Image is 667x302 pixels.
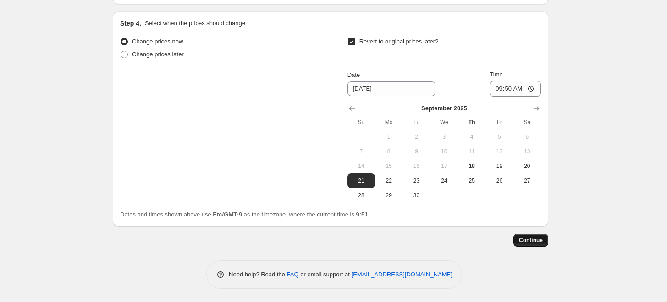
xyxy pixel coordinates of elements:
[489,148,509,155] span: 12
[489,177,509,184] span: 26
[347,81,435,96] input: 9/18/2025
[462,133,482,140] span: 4
[434,119,454,126] span: We
[213,211,242,218] b: Etc/GMT-9
[402,129,430,144] button: Tuesday September 2 2025
[485,115,513,129] th: Friday
[434,177,454,184] span: 24
[375,144,402,159] button: Monday September 8 2025
[402,144,430,159] button: Tuesday September 9 2025
[352,271,452,278] a: [EMAIL_ADDRESS][DOMAIN_NAME]
[458,129,485,144] button: Thursday September 4 2025
[132,38,183,45] span: Change prices now
[517,148,537,155] span: 13
[490,71,502,78] span: Time
[379,162,399,170] span: 15
[462,162,482,170] span: 18
[406,119,426,126] span: Tu
[402,173,430,188] button: Tuesday September 23 2025
[489,133,509,140] span: 5
[346,102,358,115] button: Show previous month, August 2025
[379,148,399,155] span: 8
[489,162,509,170] span: 19
[402,159,430,173] button: Tuesday September 16 2025
[490,81,541,97] input: 12:00
[347,159,375,173] button: Sunday September 14 2025
[513,129,541,144] button: Saturday September 6 2025
[359,38,439,45] span: Revert to original prices later?
[375,129,402,144] button: Monday September 1 2025
[379,192,399,199] span: 29
[347,144,375,159] button: Sunday September 7 2025
[462,148,482,155] span: 11
[513,234,548,247] button: Continue
[375,115,402,129] th: Monday
[120,19,141,28] h2: Step 4.
[375,173,402,188] button: Monday September 22 2025
[402,188,430,203] button: Tuesday September 30 2025
[379,119,399,126] span: Mo
[351,192,371,199] span: 28
[375,159,402,173] button: Monday September 15 2025
[351,162,371,170] span: 14
[402,115,430,129] th: Tuesday
[513,115,541,129] th: Saturday
[351,148,371,155] span: 7
[406,177,426,184] span: 23
[375,188,402,203] button: Monday September 29 2025
[458,159,485,173] button: Today Thursday September 18 2025
[406,148,426,155] span: 9
[530,102,543,115] button: Show next month, October 2025
[430,159,458,173] button: Wednesday September 17 2025
[517,119,537,126] span: Sa
[406,133,426,140] span: 2
[379,177,399,184] span: 22
[145,19,245,28] p: Select when the prices should change
[132,51,184,58] span: Change prices later
[347,115,375,129] th: Sunday
[430,115,458,129] th: Wednesday
[351,177,371,184] span: 21
[489,119,509,126] span: Fr
[434,133,454,140] span: 3
[347,173,375,188] button: Sunday September 21 2025
[347,188,375,203] button: Sunday September 28 2025
[356,211,368,218] b: 9:51
[519,237,543,244] span: Continue
[379,133,399,140] span: 1
[430,129,458,144] button: Wednesday September 3 2025
[458,115,485,129] th: Thursday
[299,271,352,278] span: or email support at
[485,173,513,188] button: Friday September 26 2025
[513,144,541,159] button: Saturday September 13 2025
[485,129,513,144] button: Friday September 5 2025
[462,177,482,184] span: 25
[406,162,426,170] span: 16
[517,162,537,170] span: 20
[430,173,458,188] button: Wednesday September 24 2025
[458,173,485,188] button: Thursday September 25 2025
[430,144,458,159] button: Wednesday September 10 2025
[434,148,454,155] span: 10
[287,271,299,278] a: FAQ
[229,271,287,278] span: Need help? Read the
[485,159,513,173] button: Friday September 19 2025
[485,144,513,159] button: Friday September 12 2025
[434,162,454,170] span: 17
[513,173,541,188] button: Saturday September 27 2025
[513,159,541,173] button: Saturday September 20 2025
[458,144,485,159] button: Thursday September 11 2025
[406,192,426,199] span: 30
[517,177,537,184] span: 27
[517,133,537,140] span: 6
[120,211,368,218] span: Dates and times shown above use as the timezone, where the current time is
[347,71,360,78] span: Date
[351,119,371,126] span: Su
[462,119,482,126] span: Th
